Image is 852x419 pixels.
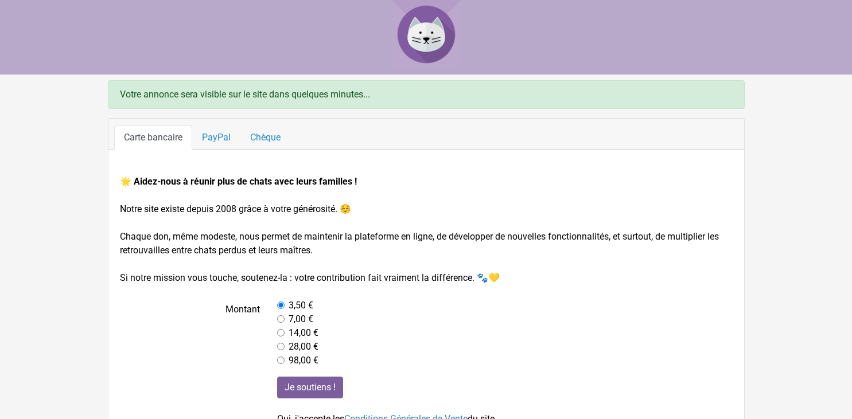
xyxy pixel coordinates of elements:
[289,354,318,367] label: 98,00 €
[108,80,745,109] div: Votre annonce sera visible sur le site dans quelques minutes...
[289,299,313,312] label: 3,50 €
[120,176,357,187] strong: 🌟 Aidez-nous à réunir plus de chats avec leurs familles !
[289,312,313,326] label: 7,00 €
[289,326,318,340] label: 14,00 €
[111,299,269,367] label: Montant
[192,126,240,150] a: PayPal
[289,340,318,354] label: 28,00 €
[277,377,343,398] input: Je soutiens !
[114,126,192,150] a: Carte bancaire
[240,126,290,150] a: Chèque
